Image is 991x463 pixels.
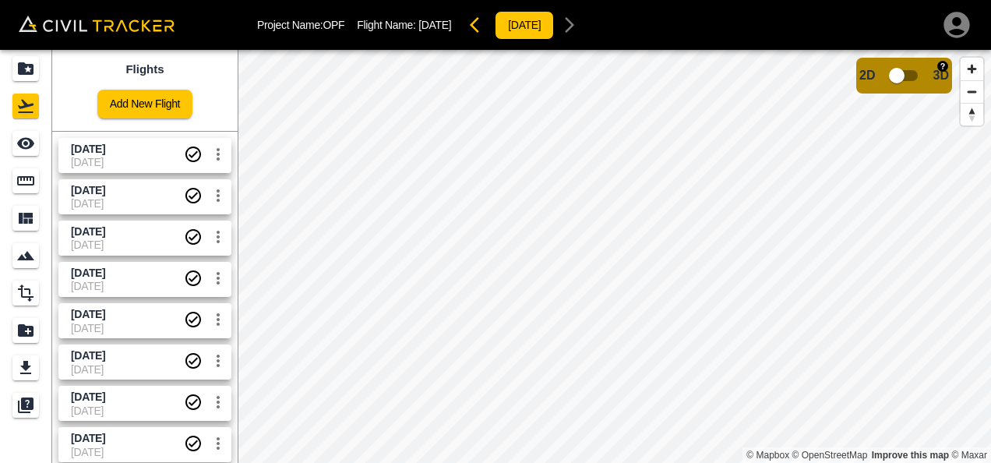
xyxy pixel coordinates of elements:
button: Zoom in [961,58,983,80]
a: Maxar [951,450,987,461]
canvas: Map [238,50,991,463]
span: 2D [859,69,875,83]
span: 3D [933,69,949,83]
button: Zoom out [961,80,983,103]
img: Civil Tracker [19,16,175,32]
p: Project Name: OPF [257,19,344,31]
a: Mapbox [746,450,789,461]
span: [DATE] [418,19,451,31]
a: OpenStreetMap [792,450,868,461]
p: Flight Name: [357,19,451,31]
a: Map feedback [872,450,949,461]
button: Reset bearing to north [961,103,983,125]
button: [DATE] [495,11,554,40]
